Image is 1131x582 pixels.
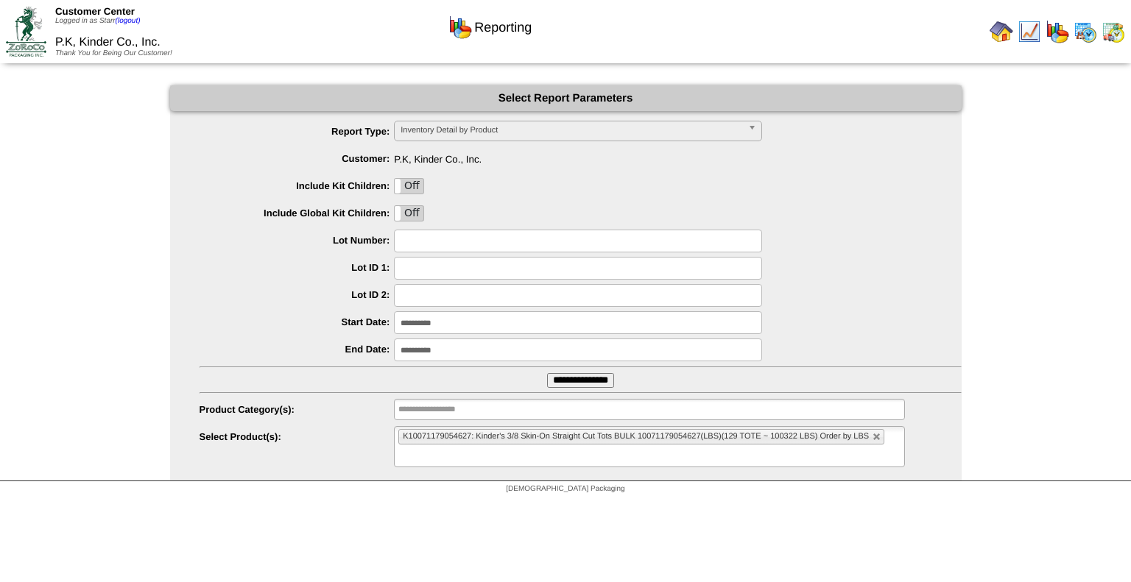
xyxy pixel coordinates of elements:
[200,404,395,415] label: Product Category(s):
[1046,20,1069,43] img: graph.gif
[200,431,395,442] label: Select Product(s):
[170,85,962,111] div: Select Report Parameters
[401,121,742,139] span: Inventory Detail by Product
[55,36,161,49] span: P.K, Kinder Co., Inc.
[200,180,395,191] label: Include Kit Children:
[200,126,395,137] label: Report Type:
[395,206,423,221] label: Off
[1102,20,1125,43] img: calendarinout.gif
[1074,20,1097,43] img: calendarprod.gif
[200,148,962,165] span: P.K, Kinder Co., Inc.
[55,49,172,57] span: Thank You for Being Our Customer!
[200,289,395,300] label: Lot ID 2:
[200,316,395,327] label: Start Date:
[394,205,424,221] div: OnOff
[200,235,395,246] label: Lot Number:
[403,432,869,441] span: K10071179054627: Kinder's 3/8 Skin-On Straight Cut Tots BULK 10071179054627(LBS)(129 TOTE ~ 10032...
[506,485,624,493] span: [DEMOGRAPHIC_DATA] Packaging
[55,6,135,17] span: Customer Center
[116,17,141,25] a: (logout)
[6,7,46,56] img: ZoRoCo_Logo(Green%26Foil)%20jpg.webp
[55,17,141,25] span: Logged in as Starr
[1018,20,1041,43] img: line_graph.gif
[200,207,395,219] label: Include Global Kit Children:
[200,262,395,273] label: Lot ID 1:
[395,179,423,194] label: Off
[200,153,395,164] label: Customer:
[474,20,532,35] span: Reporting
[394,178,424,194] div: OnOff
[990,20,1013,43] img: home.gif
[200,344,395,355] label: End Date:
[448,15,472,39] img: graph.gif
